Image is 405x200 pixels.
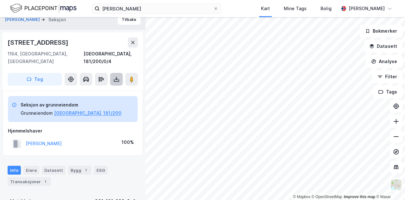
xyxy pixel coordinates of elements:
div: Bolig [321,5,332,12]
a: OpenStreetMap [312,195,342,199]
div: 1 [83,167,89,173]
div: Seksjon av grunneiendom [21,101,121,109]
div: [GEOGRAPHIC_DATA], 181/200/0/4 [84,50,138,65]
div: 100% [121,139,134,146]
div: Eiere [23,166,39,175]
div: Seksjon [48,16,66,23]
div: [PERSON_NAME] [349,5,385,12]
div: ESG [94,166,108,175]
div: 1 [42,178,48,185]
input: Søk på adresse, matrikkel, gårdeiere, leietakere eller personer [100,4,213,13]
button: [GEOGRAPHIC_DATA], 181/200 [54,109,121,117]
div: Transaksjoner [8,177,51,186]
button: Bokmerker [360,25,402,37]
button: Tags [373,86,402,98]
button: Filter [372,70,402,83]
img: logo.f888ab2527a4732fd821a326f86c7f29.svg [10,3,77,14]
div: Grunneiendom [21,109,53,117]
div: Kart [261,5,270,12]
div: Datasett [42,166,65,175]
a: Improve this map [344,195,375,199]
iframe: Chat Widget [373,170,405,200]
div: 1164, [GEOGRAPHIC_DATA], [GEOGRAPHIC_DATA] [8,50,84,65]
div: [STREET_ADDRESS] [8,37,70,48]
button: Tag [8,73,62,86]
div: Hjemmelshaver [8,127,138,135]
button: Tilbake [118,15,140,25]
div: Bygg [68,166,91,175]
a: Mapbox [293,195,310,199]
button: [PERSON_NAME] [5,16,41,23]
div: Mine Tags [284,5,307,12]
div: Info [8,166,21,175]
button: Analyse [366,55,402,68]
button: Datasett [364,40,402,53]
